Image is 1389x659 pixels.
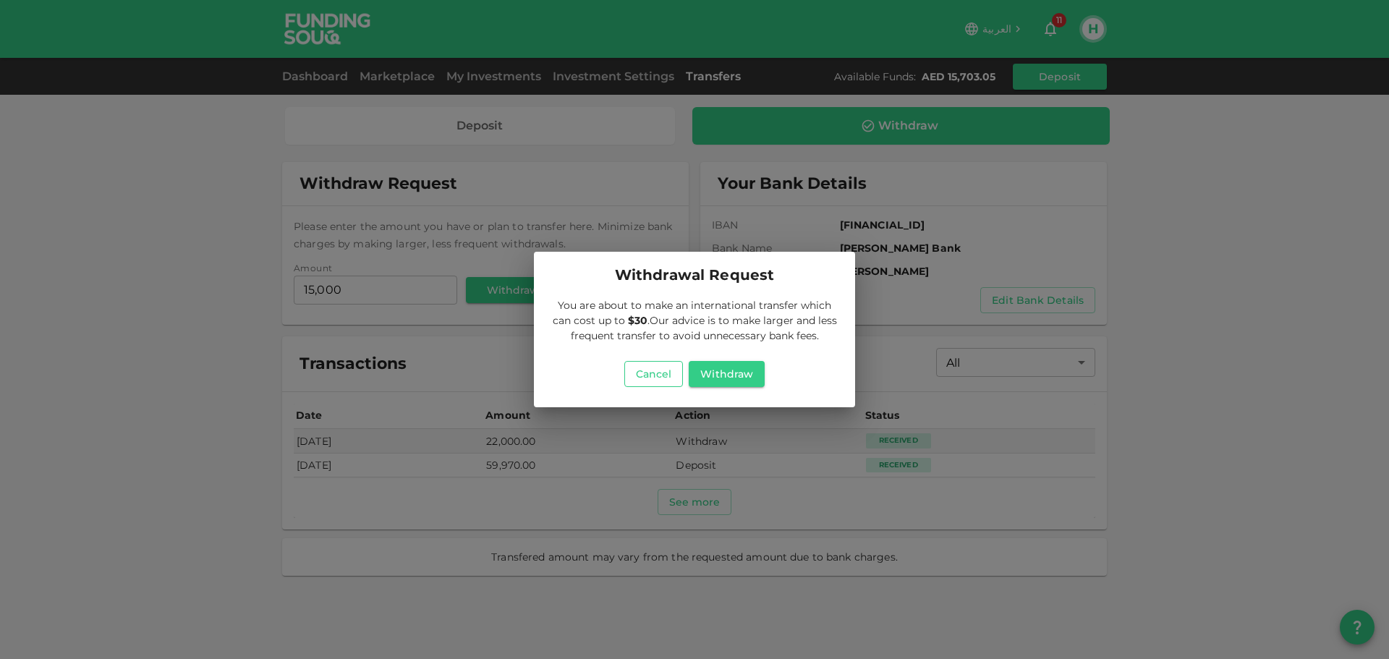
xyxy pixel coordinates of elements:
[615,263,775,286] span: Withdrawal Request
[624,361,684,387] button: Cancel
[553,299,832,327] span: You are about to make an international transfer which can cost up to
[689,361,765,387] button: Withdraw
[628,314,647,327] strong: $30
[551,298,838,344] p: .
[571,314,837,342] span: Our advice is to make larger and less frequent transfer to avoid unnecessary bank fees.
